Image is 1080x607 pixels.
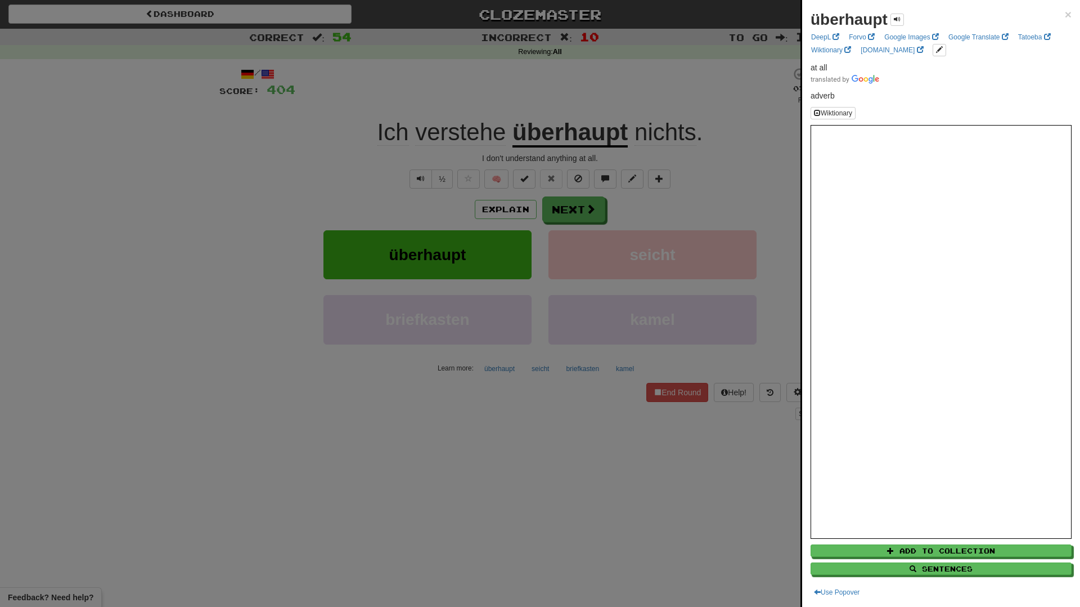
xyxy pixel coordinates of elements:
[857,44,926,56] a: [DOMAIN_NAME]
[808,31,843,43] a: DeepL
[881,31,942,43] a: Google Images
[808,44,854,56] a: Wiktionary
[811,63,827,72] span: at all
[1065,8,1072,21] span: ×
[1065,8,1072,20] button: Close
[811,11,888,28] strong: überhaupt
[811,544,1072,557] button: Add to Collection
[945,31,1012,43] a: Google Translate
[1015,31,1054,43] a: Tatoeba
[933,44,946,56] button: edit links
[811,90,1072,101] p: adverb
[811,563,1072,575] button: Sentences
[811,107,856,119] button: Wiktionary
[811,75,879,84] img: Color short
[811,586,863,599] button: Use Popover
[845,31,878,43] a: Forvo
